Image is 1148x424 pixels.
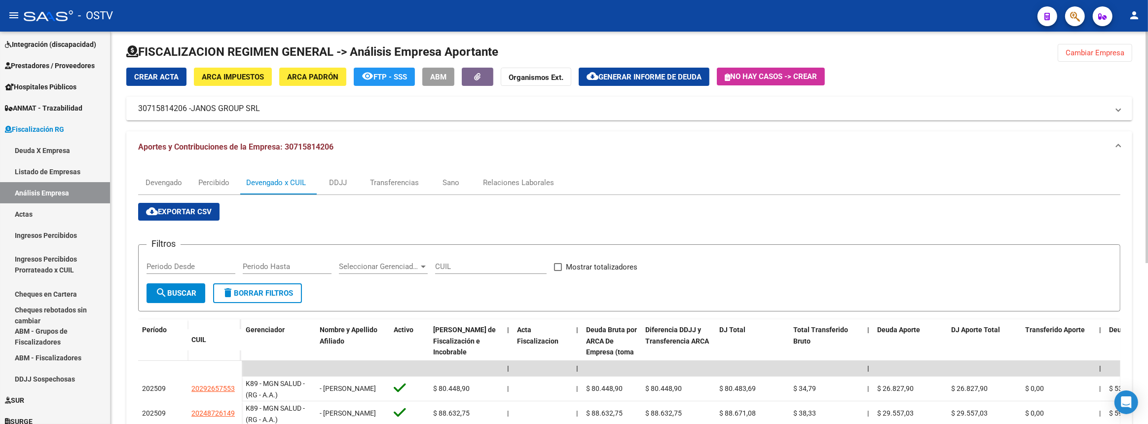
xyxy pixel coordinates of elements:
[576,385,578,392] span: |
[1114,390,1138,414] div: Open Intercom Messenger
[719,409,756,417] span: $ 88.671,08
[1109,409,1146,417] span: $ 59.075,73
[138,319,187,361] datatable-header-cell: Período
[187,329,242,350] datatable-header-cell: CUIL
[242,319,316,385] datatable-header-cell: Gerenciador
[194,68,272,86] button: ARCA Impuestos
[576,326,578,334] span: |
[513,319,572,385] datatable-header-cell: Acta Fiscalizacion
[793,409,816,417] span: $ 38,33
[316,319,390,385] datatable-header-cell: Nombre y Apellido Afiliado
[509,73,563,82] strong: Organismos Ext.
[517,326,558,345] span: Acta Fiscalizacion
[191,103,260,114] span: JANOS GROUP SRL
[147,237,181,251] h3: Filtros
[354,68,415,86] button: FTP - SSS
[501,68,571,86] button: Organismos Ext.
[566,261,637,273] span: Mostrar totalizadores
[126,68,186,86] button: Crear Acta
[947,319,1021,385] datatable-header-cell: DJ Aporte Total
[5,395,24,406] span: SUR
[246,404,305,424] span: K89 - MGN SALUD - (RG - A.A.)
[503,319,513,385] datatable-header-cell: |
[1025,326,1085,334] span: Transferido Aporte
[572,319,582,385] datatable-header-cell: |
[873,319,947,385] datatable-header-cell: Deuda Aporte
[138,203,220,221] button: Exportar CSV
[191,409,235,417] span: 20248726149
[867,385,869,392] span: |
[362,70,373,82] mat-icon: remove_red_eye
[507,326,509,334] span: |
[213,283,302,303] button: Borrar Filtros
[147,283,205,303] button: Buscar
[329,177,347,188] div: DDJJ
[320,385,376,392] span: - [PERSON_NAME]
[142,409,166,417] span: 202509
[191,336,206,344] span: CUIL
[126,44,498,60] h1: FISCALIZACION REGIMEN GENERAL -> Análisis Empresa Aportante
[719,385,756,392] span: $ 80.483,69
[279,68,346,86] button: ARCA Padrón
[1109,385,1146,392] span: $ 53.621,01
[789,319,863,385] datatable-header-cell: Total Transferido Bruto
[645,326,709,345] span: Diferencia DDJJ y Transferencia ARCA
[1095,319,1105,385] datatable-header-cell: |
[146,205,158,217] mat-icon: cloud_download
[867,326,869,334] span: |
[320,326,377,345] span: Nombre y Apellido Afiliado
[951,326,1000,334] span: DJ Aporte Total
[5,103,82,114] span: ANMAT - Trazabilidad
[202,73,264,81] span: ARCA Impuestos
[587,70,598,82] mat-icon: cloud_download
[429,319,503,385] datatable-header-cell: Deuda Bruta Neto de Fiscalización e Incobrable
[1099,326,1101,334] span: |
[422,68,454,86] button: ABM
[877,409,914,417] span: $ 29.557,03
[430,73,446,81] span: ABM
[717,68,825,85] button: No hay casos -> Crear
[287,73,338,81] span: ARCA Padrón
[1099,409,1101,417] span: |
[5,60,95,71] span: Prestadores / Proveedores
[863,319,873,385] datatable-header-cell: |
[951,409,988,417] span: $ 29.557,03
[155,287,167,299] mat-icon: search
[1066,48,1124,57] span: Cambiar Empresa
[641,319,715,385] datatable-header-cell: Diferencia DDJJ y Transferencia ARCA
[246,380,305,399] span: K89 - MGN SALUD - (RG - A.A.)
[579,68,709,86] button: Generar informe de deuda
[715,319,789,385] datatable-header-cell: DJ Total
[433,326,496,356] span: [PERSON_NAME] de Fiscalización e Incobrable
[1025,409,1044,417] span: $ 0,00
[443,177,459,188] div: Sano
[155,289,196,298] span: Buscar
[793,385,816,392] span: $ 34,79
[373,73,407,81] span: FTP - SSS
[394,326,413,334] span: Activo
[586,385,623,392] span: $ 80.448,90
[877,385,914,392] span: $ 26.827,90
[719,326,745,334] span: DJ Total
[645,385,682,392] span: $ 80.448,90
[199,177,230,188] div: Percibido
[877,326,920,334] span: Deuda Aporte
[146,177,182,188] div: Devengado
[867,409,869,417] span: |
[5,124,64,135] span: Fiscalización RG
[576,409,578,417] span: |
[725,72,817,81] span: No hay casos -> Crear
[793,326,848,345] span: Total Transferido Bruto
[222,289,293,298] span: Borrar Filtros
[320,409,376,417] span: - [PERSON_NAME]
[246,177,306,188] div: Devengado x CUIL
[134,73,179,81] span: Crear Acta
[222,287,234,299] mat-icon: delete
[867,364,869,372] span: |
[951,385,988,392] span: $ 26.827,90
[483,177,554,188] div: Relaciones Laborales
[126,97,1132,120] mat-expansion-panel-header: 30715814206 -JANOS GROUP SRL
[433,385,470,392] span: $ 80.448,90
[1128,9,1140,21] mat-icon: person
[5,39,96,50] span: Integración (discapacidad)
